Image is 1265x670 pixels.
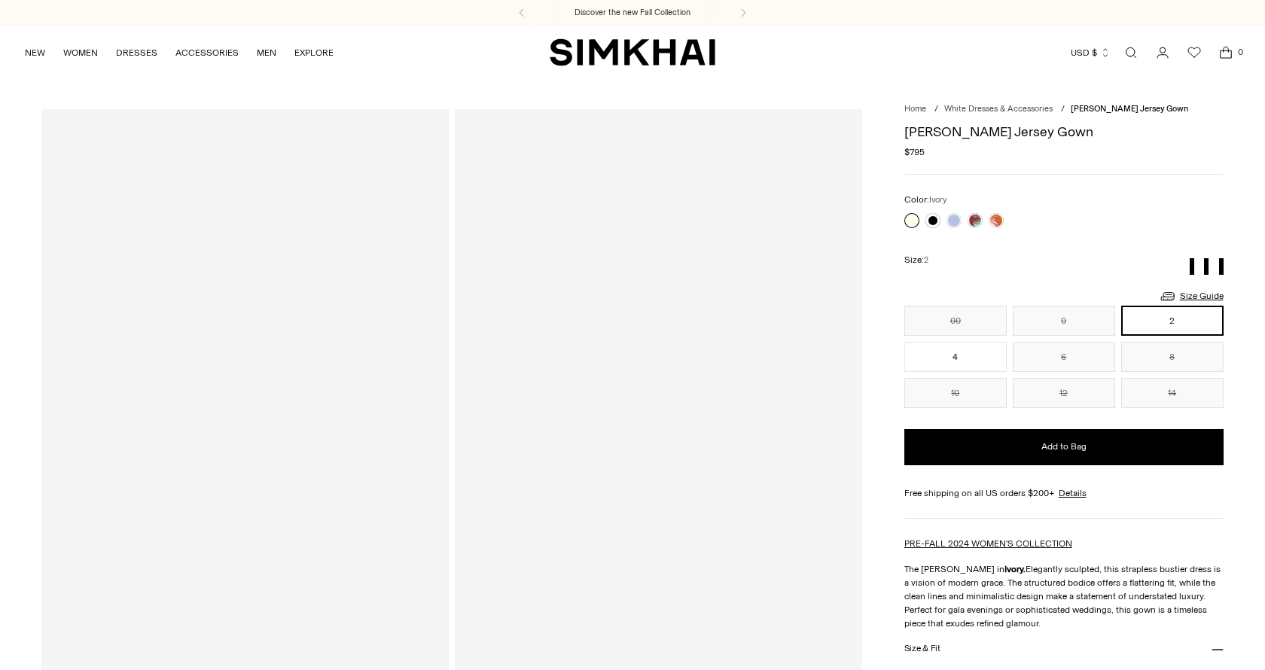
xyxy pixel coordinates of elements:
button: 12 [1013,378,1115,408]
a: MEN [257,36,276,69]
button: 4 [904,342,1007,372]
nav: breadcrumbs [904,103,1224,116]
span: 2 [924,255,928,265]
div: / [934,103,938,116]
a: PRE-FALL 2024 WOMEN'S COLLECTION [904,538,1072,549]
label: Size: [904,253,928,267]
a: White Dresses & Accessories [944,104,1053,114]
a: ACCESSORIES [175,36,239,69]
div: Free shipping on all US orders $200+ [904,486,1224,500]
a: NEW [25,36,45,69]
button: 14 [1121,378,1224,408]
a: SIMKHAI [550,38,715,67]
span: $795 [904,145,925,159]
h3: Size & Fit [904,644,940,653]
a: EXPLORE [294,36,334,69]
button: 10 [904,378,1007,408]
span: 0 [1233,45,1247,59]
button: 00 [904,306,1007,336]
button: Add to Bag [904,429,1224,465]
span: [PERSON_NAME] Jersey Gown [1071,104,1188,114]
button: USD $ [1071,36,1111,69]
label: Color: [904,193,946,207]
a: WOMEN [63,36,98,69]
button: 6 [1013,342,1115,372]
a: Wishlist [1179,38,1209,68]
p: The [PERSON_NAME] in Elegantly sculpted, this strapless bustier dress is a vision of modern grace... [904,562,1224,630]
button: 0 [1013,306,1115,336]
a: DRESSES [116,36,157,69]
a: Open search modal [1116,38,1146,68]
a: Go to the account page [1148,38,1178,68]
a: Open cart modal [1211,38,1241,68]
a: Details [1059,486,1087,500]
a: Discover the new Fall Collection [575,7,690,19]
span: Add to Bag [1041,440,1087,453]
strong: Ivory. [1004,564,1026,574]
div: / [1061,103,1065,116]
span: Ivory [929,195,946,205]
button: 2 [1121,306,1224,336]
a: Home [904,104,926,114]
a: Size Guide [1159,287,1224,306]
button: Size & Fit [904,630,1224,668]
button: 8 [1121,342,1224,372]
h1: [PERSON_NAME] Jersey Gown [904,125,1224,139]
